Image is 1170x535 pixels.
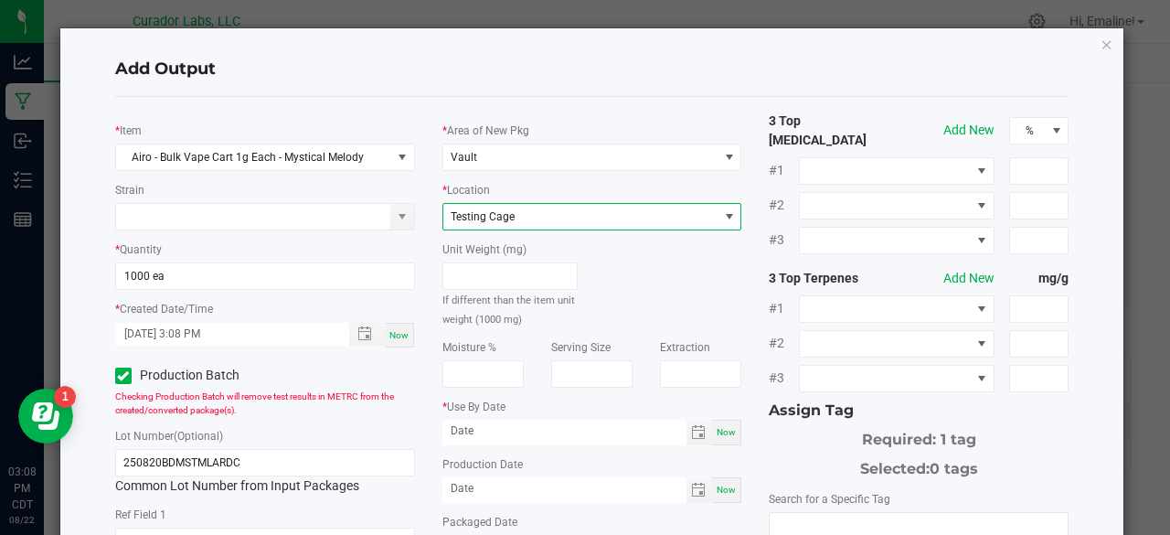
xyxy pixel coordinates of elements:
span: Toggle popup [349,323,385,346]
span: Testing Cage [451,210,515,223]
span: % [1010,118,1046,144]
strong: 3 Top [MEDICAL_DATA] [769,112,888,150]
span: #2 [769,196,799,215]
span: Toggle calendar [686,420,713,445]
label: Moisture % [442,339,496,356]
iframe: Resource center unread badge [54,386,76,408]
label: Strain [115,182,144,198]
span: 0 tags [930,460,978,477]
label: Location [447,182,490,198]
div: Required: 1 tag [769,422,1069,451]
span: NO DATA FOUND [799,295,994,323]
span: #2 [769,334,799,353]
span: Now [389,330,409,340]
span: Toggle calendar [686,477,713,503]
div: Assign Tag [769,400,1069,422]
span: Airo - Bulk Vape Cart 1g Each - Mystical Melody [116,144,391,170]
div: Selected: [769,451,1069,480]
label: Packaged Date [442,514,517,530]
label: Extraction [660,339,710,356]
iframe: Resource center [18,389,73,444]
span: Checking Production Batch will remove test results in METRC from the created/converted package(s). [115,391,394,415]
label: Use By Date [442,399,505,415]
label: Production Date [442,456,523,473]
small: If different than the item unit weight (1000 mg) [442,294,575,326]
label: Created Date/Time [120,301,213,317]
label: Search for a Specific Tag [769,491,890,508]
input: Created Datetime [116,323,330,346]
span: NO DATA FOUND [799,330,994,358]
span: Now [717,427,736,437]
span: #3 [769,369,799,388]
input: Date [442,477,686,500]
span: (Optional) [174,430,223,443]
span: Now [717,485,736,495]
label: Area of New Pkg [447,123,529,139]
input: Date [442,420,686,443]
button: Add New [943,269,994,288]
label: Ref Field 1 [115,507,166,523]
span: NO DATA FOUND [799,365,994,392]
label: Quantity [120,241,162,258]
label: Serving Size [551,339,611,356]
h4: Add Output [115,58,1069,81]
strong: mg/g [1009,269,1069,288]
button: Add New [943,121,994,140]
span: Vault [451,151,477,164]
span: #3 [769,230,799,250]
div: Common Lot Number from Input Packages [115,449,415,496]
label: Production Batch [115,366,251,385]
label: Unit Weight (mg) [442,241,526,258]
label: Item [120,123,142,139]
span: #1 [769,299,799,318]
label: Lot Number [115,428,223,444]
span: #1 [769,161,799,180]
strong: 3 Top Terpenes [769,269,888,288]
